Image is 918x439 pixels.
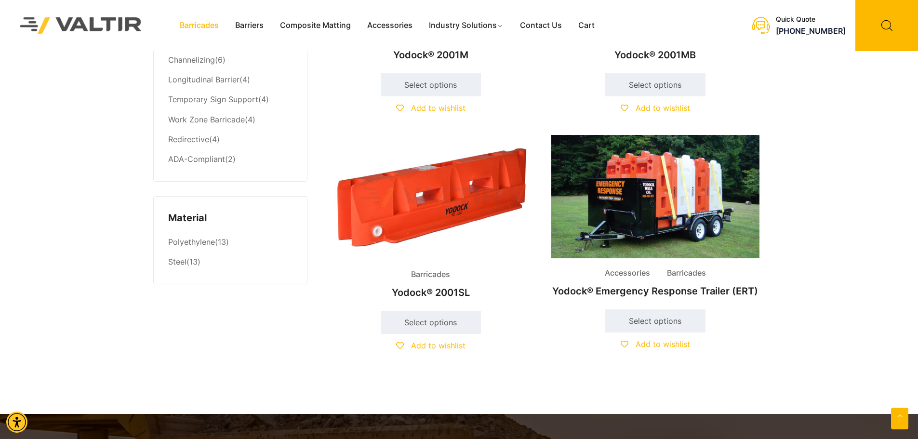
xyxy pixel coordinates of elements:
a: Barricades [172,18,227,33]
a: Add to wishlist [621,339,690,349]
a: Select options for “Yodock® 2001M” [381,73,481,96]
span: Accessories [598,266,657,280]
h2: Yodock® 2001M [327,44,535,66]
h2: Yodock® 2001MB [551,44,759,66]
h4: Material [168,211,293,226]
a: call (888) 496-3625 [776,26,846,36]
a: Add to wishlist [396,103,466,113]
li: (2) [168,149,293,167]
span: Add to wishlist [636,103,690,113]
a: Accessories BarricadesYodock® Emergency Response Trailer (ERT) [551,135,759,302]
div: Quick Quote [776,15,846,24]
a: Add to wishlist [621,103,690,113]
a: Steel [168,257,186,266]
li: (4) [168,90,293,110]
span: Add to wishlist [636,339,690,349]
a: Add to wishlist [396,341,466,350]
a: Composite Matting [272,18,359,33]
div: Accessibility Menu [6,412,27,433]
img: Valtir Rentals [7,4,155,46]
a: ADA-Compliant [168,154,225,164]
a: Industry Solutions [421,18,512,33]
a: Select options for “Yodock® 2001SL” [381,311,481,334]
a: Longitudinal Barrier [168,75,239,84]
a: Open this option [891,408,908,429]
img: Accessories [551,135,759,258]
a: Cart [570,18,603,33]
img: Barricades [327,135,535,260]
a: Redirective [168,134,209,144]
li: (6) [168,51,293,70]
span: Add to wishlist [411,103,466,113]
li: (4) [168,70,293,90]
li: (13) [168,253,293,270]
a: BarricadesYodock® 2001SL [327,135,535,303]
a: Temporary Sign Support [168,94,258,104]
a: Select options for “Yodock® Emergency Response Trailer (ERT)” [605,309,705,333]
span: Barricades [660,266,713,280]
a: Barriers [227,18,272,33]
li: (4) [168,110,293,130]
a: Accessories [359,18,421,33]
a: Work Zone Barricade [168,115,245,124]
h2: Yodock® Emergency Response Trailer (ERT) [551,280,759,302]
span: Add to wishlist [411,341,466,350]
a: Select options for “Yodock® 2001MB” [605,73,705,96]
h2: Yodock® 2001SL [327,282,535,303]
span: Barricades [404,267,457,282]
a: Channelizing [168,55,215,65]
li: (13) [168,233,293,253]
li: (4) [168,130,293,149]
a: Polyethylene [168,237,215,247]
a: Contact Us [512,18,570,33]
